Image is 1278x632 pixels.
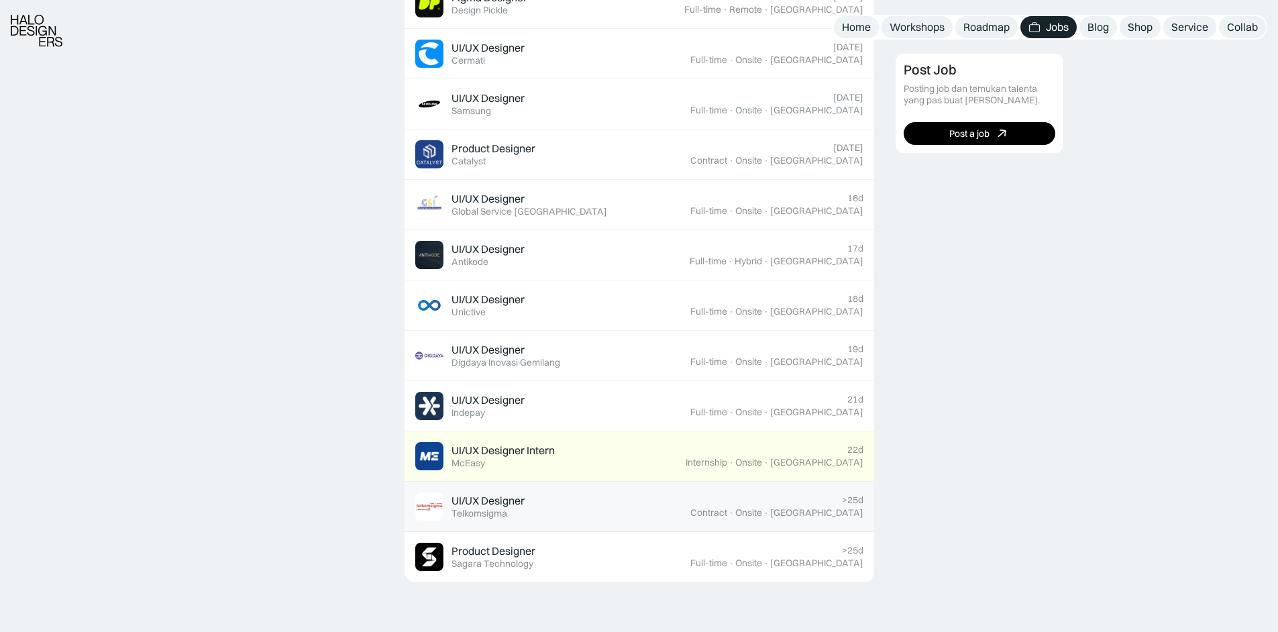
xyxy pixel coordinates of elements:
div: Full-time [690,306,727,317]
div: [DATE] [833,42,863,53]
div: · [763,558,769,569]
div: UI/UX Designer [451,91,525,105]
div: Onsite [735,54,762,66]
div: Cermati [451,55,485,66]
div: · [763,54,769,66]
div: Indepay [451,407,485,419]
div: · [763,407,769,418]
div: 22d [847,444,863,456]
a: Job ImageUI/UX DesignerAntikode17dFull-time·Hybrid·[GEOGRAPHIC_DATA] [405,230,874,280]
a: Job ImageUI/UX Designer InternMcEasy22dInternship·Onsite·[GEOGRAPHIC_DATA] [405,431,874,482]
div: [GEOGRAPHIC_DATA] [770,54,863,66]
a: Job ImageUI/UX DesignerTelkomsigma>25dContract·Onsite·[GEOGRAPHIC_DATA] [405,482,874,532]
div: · [763,306,769,317]
div: Home [842,20,871,34]
a: Workshops [882,16,953,38]
a: Job ImageUI/UX DesignerSamsung[DATE]Full-time·Onsite·[GEOGRAPHIC_DATA] [405,79,874,129]
a: Job ImageProduct DesignerCatalyst[DATE]Contract·Onsite·[GEOGRAPHIC_DATA] [405,129,874,180]
a: Service [1163,16,1216,38]
div: [GEOGRAPHIC_DATA] [770,558,863,569]
div: 21d [847,394,863,405]
div: Full-time [690,256,727,267]
div: Telkomsigma [451,508,507,519]
div: · [729,155,734,166]
div: [GEOGRAPHIC_DATA] [770,356,863,368]
div: UI/UX Designer [451,393,525,407]
div: Onsite [735,558,762,569]
div: UI/UX Designer [451,41,525,55]
div: Onsite [735,105,762,116]
div: Jobs [1046,20,1069,34]
img: Job Image [415,90,443,118]
img: Job Image [415,241,443,269]
div: Product Designer [451,142,535,156]
div: [GEOGRAPHIC_DATA] [770,205,863,217]
div: Full-time [684,4,721,15]
img: Job Image [415,40,443,68]
img: Job Image [415,140,443,168]
div: · [729,457,734,468]
div: · [729,105,734,116]
div: Collab [1227,20,1258,34]
div: Posting job dan temukan talenta yang pas buat [PERSON_NAME]. [904,83,1055,106]
div: [GEOGRAPHIC_DATA] [770,4,863,15]
div: Contract [690,507,727,519]
div: · [729,407,734,418]
a: Job ImageProduct DesignerSagara Technology>25dFull-time·Onsite·[GEOGRAPHIC_DATA] [405,532,874,582]
div: Roadmap [963,20,1010,34]
div: · [763,457,769,468]
div: [GEOGRAPHIC_DATA] [770,457,863,468]
div: [GEOGRAPHIC_DATA] [770,256,863,267]
div: · [729,205,734,217]
div: Digdaya Inovasi Gemilang [451,357,560,368]
div: Onsite [735,306,762,317]
div: UI/UX Designer Intern [451,443,555,458]
div: 18d [847,293,863,305]
a: Post a job [904,122,1055,145]
div: [GEOGRAPHIC_DATA] [770,105,863,116]
img: Job Image [415,291,443,319]
img: Job Image [415,492,443,521]
a: Job ImageUI/UX DesignerIndepay21dFull-time·Onsite·[GEOGRAPHIC_DATA] [405,381,874,431]
div: Onsite [735,205,762,217]
div: Full-time [690,558,727,569]
div: · [763,4,769,15]
div: >25d [842,545,863,556]
div: Remote [729,4,762,15]
div: Samsung [451,105,491,117]
div: 16d [847,193,863,204]
div: UI/UX Designer [451,293,525,307]
div: UI/UX Designer [451,192,525,206]
div: · [763,256,769,267]
a: Blog [1079,16,1117,38]
div: Unictive [451,307,486,318]
div: · [729,306,734,317]
div: [GEOGRAPHIC_DATA] [770,507,863,519]
div: · [729,54,734,66]
div: Design Pickle [451,5,508,16]
div: Onsite [735,155,762,166]
div: [DATE] [833,142,863,154]
a: Roadmap [955,16,1018,38]
div: Catalyst [451,156,486,167]
div: [DATE] [833,92,863,103]
div: Workshops [890,20,945,34]
div: 19d [847,344,863,355]
div: >25d [842,494,863,506]
img: Job Image [415,543,443,571]
div: Antikode [451,256,488,268]
div: Full-time [690,356,727,368]
div: UI/UX Designer [451,494,525,508]
div: · [763,105,769,116]
div: 17d [847,243,863,254]
div: · [723,4,728,15]
a: Home [834,16,879,38]
a: Shop [1120,16,1161,38]
div: Blog [1087,20,1109,34]
img: Job Image [415,191,443,219]
div: UI/UX Designer [451,343,525,357]
div: Product Designer [451,544,535,558]
div: · [763,356,769,368]
div: · [728,256,733,267]
div: Shop [1128,20,1153,34]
